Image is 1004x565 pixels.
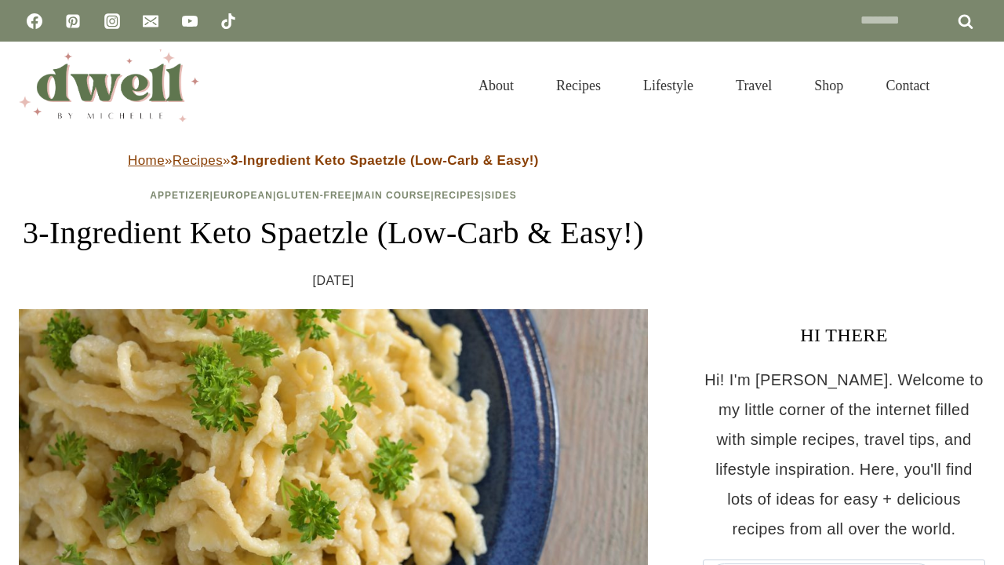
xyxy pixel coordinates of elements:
a: Sides [485,190,517,201]
h1: 3-Ingredient Keto Spaetzle (Low-Carb & Easy!) [19,210,648,257]
nav: Primary Navigation [457,58,951,113]
a: TikTok [213,5,244,37]
time: [DATE] [313,269,355,293]
a: Travel [715,58,793,113]
a: Lifestyle [622,58,715,113]
img: DWELL by michelle [19,49,199,122]
a: Recipes [535,58,622,113]
a: Home [128,153,165,168]
a: Recipes [435,190,482,201]
a: Gluten-Free [276,190,351,201]
a: Instagram [96,5,128,37]
span: » » [128,153,539,168]
a: Appetizer [150,190,209,201]
span: | | | | | [150,190,517,201]
strong: 3-Ingredient Keto Spaetzle (Low-Carb & Easy!) [231,153,539,168]
a: Email [135,5,166,37]
a: Facebook [19,5,50,37]
a: Recipes [173,153,223,168]
a: YouTube [174,5,206,37]
a: Pinterest [57,5,89,37]
button: View Search Form [959,72,985,99]
a: Main Course [355,190,431,201]
h3: HI THERE [703,321,985,349]
a: About [457,58,535,113]
a: Shop [793,58,864,113]
p: Hi! I'm [PERSON_NAME]. Welcome to my little corner of the internet filled with simple recipes, tr... [703,365,985,544]
a: European [213,190,273,201]
a: Contact [864,58,951,113]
